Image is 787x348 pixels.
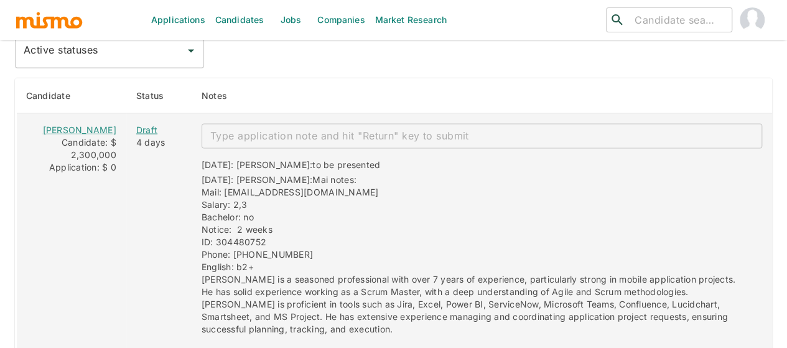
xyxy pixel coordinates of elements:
span: Mai notes: Mail: [EMAIL_ADDRESS][DOMAIN_NAME] Salary: 2,3 Bachelor: no Notice: 2 weeks ID: 304480... [202,174,738,334]
a: Draft [136,123,182,136]
div: Candidate: $ 2,300,000 [27,136,116,161]
span: to be presented [312,159,380,169]
div: [DATE]: [PERSON_NAME]: [202,173,747,335]
input: Candidate search [630,11,727,29]
th: Status [126,78,192,113]
img: Maia Reyes [740,7,765,32]
th: Candidate [16,78,126,113]
div: 4 days [136,136,182,148]
button: Open [182,42,200,59]
a: [PERSON_NAME] [43,124,116,134]
th: Notes [192,78,772,113]
div: [DATE]: [PERSON_NAME]: [202,158,380,173]
div: Application: $ 0 [27,161,116,173]
img: logo [15,11,83,29]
